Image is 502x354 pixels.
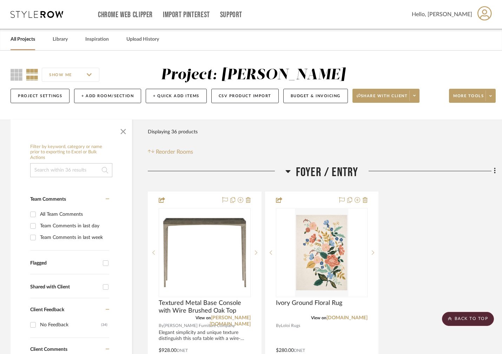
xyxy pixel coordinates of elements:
[210,315,251,327] a: [PERSON_NAME][DOMAIN_NAME]
[11,35,35,44] a: All Projects
[164,322,235,329] span: [PERSON_NAME] Furniture Company
[159,299,251,315] span: Textured Metal Base Console with Wire Brushed Oak Top
[412,10,472,19] span: Hello, [PERSON_NAME]
[98,12,153,18] a: Chrome Web Clipper
[357,93,408,104] span: Share with client
[74,89,141,103] button: + Add Room/Section
[11,89,70,103] button: Project Settings
[30,284,99,290] div: Shared with Client
[126,35,159,44] a: Upload History
[30,144,112,161] h6: Filter by keyword, category or name prior to exporting to Excel or Bulk Actions
[196,316,211,320] span: View on
[211,89,279,103] button: CSV Product Import
[453,93,484,104] span: More tools
[30,260,99,266] div: Flagged
[40,232,107,243] div: Team Comments in last week
[85,35,109,44] a: Inspiration
[148,125,198,139] div: Displaying 36 products
[283,89,348,103] button: Budget & Invoicing
[116,123,130,137] button: Close
[30,197,66,202] span: Team Comments
[311,316,326,320] span: View on
[326,315,368,320] a: [DOMAIN_NAME]
[30,347,67,352] span: Client Comments
[101,319,107,330] div: (34)
[276,208,368,297] div: 0
[40,319,101,330] div: No Feedback
[295,209,348,296] img: Ivory Ground Floral Rug
[163,12,210,18] a: Import Pinterest
[161,68,345,82] div: Project: [PERSON_NAME]
[276,322,281,329] span: By
[30,307,64,312] span: Client Feedback
[161,209,249,296] img: Textured Metal Base Console with Wire Brushed Oak Top
[40,209,107,220] div: All Team Comments
[159,322,164,329] span: By
[30,163,112,177] input: Search within 36 results
[281,322,300,329] span: Loloi Rugs
[156,148,193,156] span: Reorder Rooms
[276,299,342,307] span: Ivory Ground Floral Rug
[296,165,358,180] span: Foyer / Entry
[146,89,207,103] button: + Quick Add Items
[53,35,68,44] a: Library
[442,312,494,326] scroll-to-top-button: BACK TO TOP
[220,12,242,18] a: Support
[40,220,107,232] div: Team Comments in last day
